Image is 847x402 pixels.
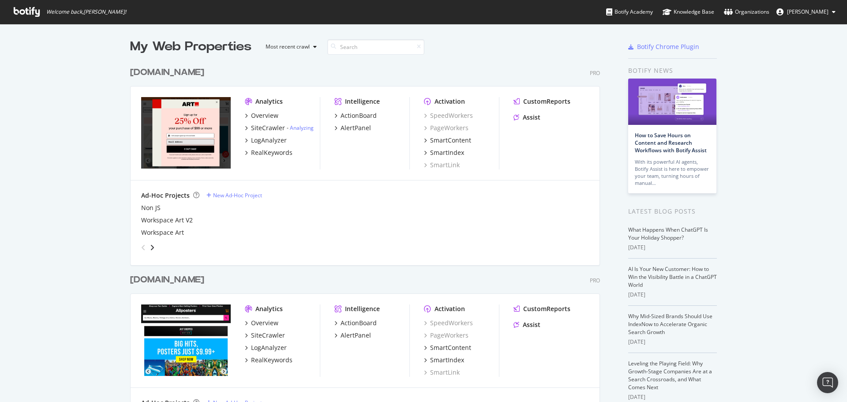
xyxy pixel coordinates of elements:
a: SmartIndex [424,356,464,364]
a: SiteCrawler [245,331,285,340]
div: SmartIndex [430,148,464,157]
div: Ad-Hoc Projects [141,191,190,200]
div: [DATE] [628,244,717,252]
a: ActionBoard [334,111,377,120]
div: Analytics [255,97,283,106]
a: Overview [245,111,278,120]
div: AlertPanel [341,331,371,340]
div: - [287,124,314,131]
img: How to Save Hours on Content and Research Workflows with Botify Assist [628,79,716,125]
div: [DOMAIN_NAME] [130,274,204,286]
div: SiteCrawler [251,124,285,132]
div: Most recent crawl [266,44,310,49]
div: [DATE] [628,291,717,299]
a: LogAnalyzer [245,136,287,145]
span: Thomas Brodbeck [787,8,828,15]
a: New Ad-Hoc Project [206,192,262,199]
a: AlertPanel [334,331,371,340]
div: angle-left [138,240,149,255]
a: Botify Chrome Plugin [628,42,699,51]
div: Intelligence [345,304,380,313]
div: Botify Chrome Plugin [637,42,699,51]
div: Intelligence [345,97,380,106]
a: How to Save Hours on Content and Research Workflows with Botify Assist [635,131,707,154]
div: ActionBoard [341,319,377,327]
div: SmartContent [430,136,471,145]
div: SmartContent [430,343,471,352]
div: Overview [251,111,278,120]
div: ActionBoard [341,111,377,120]
div: RealKeywords [251,356,292,364]
div: RealKeywords [251,148,292,157]
div: Pro [590,69,600,77]
a: CustomReports [513,304,570,313]
a: SpeedWorkers [424,319,473,327]
div: LogAnalyzer [251,136,287,145]
div: My Web Properties [130,38,251,56]
div: AlertPanel [341,124,371,132]
div: SiteCrawler [251,331,285,340]
a: CustomReports [513,97,570,106]
a: Workspace Art V2 [141,216,193,225]
span: Welcome back, [PERSON_NAME] ! [46,8,126,15]
input: Search [327,39,424,55]
a: Assist [513,113,540,122]
div: Knowledge Base [663,8,714,16]
a: Why Mid-Sized Brands Should Use IndexNow to Accelerate Organic Search Growth [628,312,712,336]
div: Botify news [628,66,717,75]
a: SmartContent [424,136,471,145]
button: [PERSON_NAME] [769,5,843,19]
div: Non JS [141,203,161,212]
a: SmartLink [424,161,460,169]
div: Pro [590,277,600,284]
div: angle-right [149,243,155,252]
div: Overview [251,319,278,327]
div: Assist [523,113,540,122]
div: CustomReports [523,304,570,313]
div: Open Intercom Messenger [817,372,838,393]
div: Organizations [724,8,769,16]
div: [DOMAIN_NAME] [130,66,204,79]
div: [DATE] [628,393,717,401]
a: RealKeywords [245,356,292,364]
div: Analytics [255,304,283,313]
div: SmartIndex [430,356,464,364]
a: Leveling the Playing Field: Why Growth-Stage Companies Are at a Search Crossroads, and What Comes... [628,360,712,391]
a: SmartContent [424,343,471,352]
div: PageWorkers [424,331,468,340]
img: art.com [141,97,231,169]
a: AI Is Your New Customer: How to Win the Visibility Battle in a ChatGPT World [628,265,717,289]
a: Workspace Art [141,228,184,237]
div: Botify Academy [606,8,653,16]
div: Activation [435,97,465,106]
a: What Happens When ChatGPT Is Your Holiday Shopper? [628,226,708,241]
a: SmartIndex [424,148,464,157]
a: RealKeywords [245,148,292,157]
a: [DOMAIN_NAME] [130,66,208,79]
div: With its powerful AI agents, Botify Assist is here to empower your team, turning hours of manual… [635,158,710,187]
img: allposters.com [141,304,231,376]
div: New Ad-Hoc Project [213,192,262,199]
div: LogAnalyzer [251,343,287,352]
a: Analyzing [290,124,314,131]
a: [DOMAIN_NAME] [130,274,208,286]
a: Overview [245,319,278,327]
a: ActionBoard [334,319,377,327]
div: Latest Blog Posts [628,207,717,216]
div: Activation [435,304,465,313]
div: CustomReports [523,97,570,106]
a: AlertPanel [334,124,371,132]
a: SpeedWorkers [424,111,473,120]
a: PageWorkers [424,124,468,132]
a: SmartLink [424,368,460,377]
a: LogAnalyzer [245,343,287,352]
a: SiteCrawler- Analyzing [245,124,314,132]
a: Assist [513,320,540,329]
